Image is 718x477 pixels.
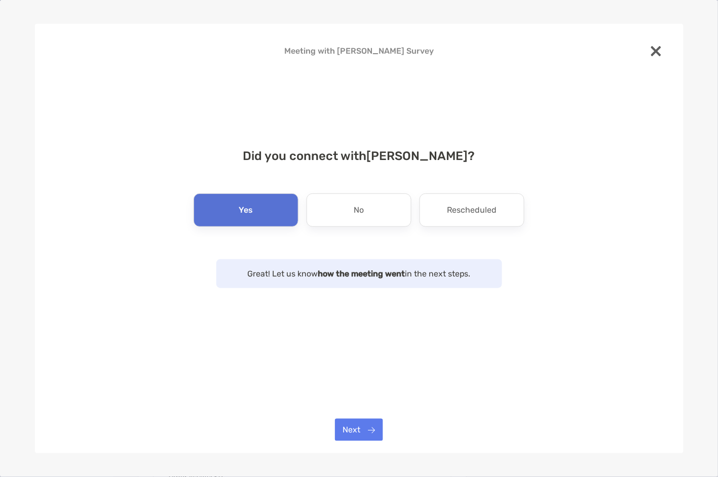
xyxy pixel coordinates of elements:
p: Yes [239,202,253,218]
button: Next [335,419,383,441]
strong: how the meeting went [318,269,405,279]
p: Rescheduled [447,202,497,218]
h4: Did you connect with [PERSON_NAME] ? [51,149,667,163]
p: Great! Let us know in the next steps. [226,267,492,280]
p: No [354,202,364,218]
h4: Meeting with [PERSON_NAME] Survey [51,46,667,56]
img: close modal [651,46,661,56]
